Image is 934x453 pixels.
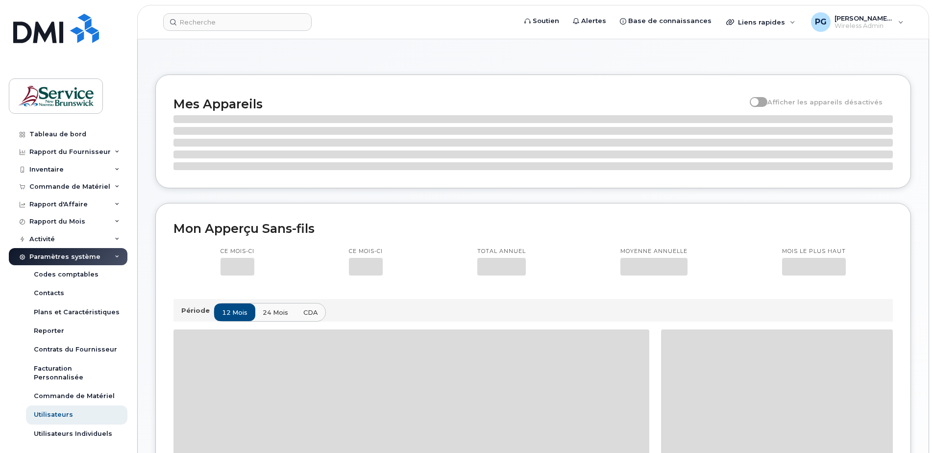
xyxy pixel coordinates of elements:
[782,248,846,255] p: Mois le plus haut
[750,93,758,101] input: Afficher les appareils désactivés
[620,248,688,255] p: Moyenne annuelle
[263,308,288,317] span: 24 mois
[221,248,254,255] p: Ce mois-ci
[477,248,526,255] p: Total annuel
[303,308,318,317] span: CDA
[181,306,214,315] p: Période
[173,221,893,236] h2: Mon Apperçu Sans-fils
[349,248,383,255] p: Ce mois-ci
[767,98,883,106] span: Afficher les appareils désactivés
[173,97,745,111] h2: Mes Appareils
